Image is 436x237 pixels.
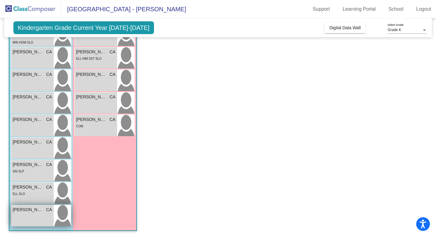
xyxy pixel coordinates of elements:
[388,28,401,32] span: Grade K
[46,94,52,100] span: CA
[338,4,381,14] a: Learning Portal
[308,4,335,14] a: Support
[13,49,43,55] span: [PERSON_NAME]
[13,184,43,190] span: [PERSON_NAME]
[13,170,24,173] span: SAI SLP
[109,94,115,100] span: CA
[13,139,43,145] span: [PERSON_NAME]
[13,161,43,168] span: [PERSON_NAME]
[13,41,33,44] span: MIN HOM SLO
[46,49,52,55] span: CA
[76,71,107,78] span: [PERSON_NAME]
[46,207,52,213] span: CA
[384,4,408,14] a: School
[13,94,43,100] span: [PERSON_NAME]
[46,184,52,190] span: CA
[61,4,186,14] span: [GEOGRAPHIC_DATA] - [PERSON_NAME]
[13,116,43,123] span: [PERSON_NAME]
[76,116,107,123] span: [PERSON_NAME]
[109,71,115,78] span: CA
[46,71,52,78] span: CA
[13,71,43,78] span: [PERSON_NAME]
[109,49,115,55] span: CA
[324,22,366,33] button: Digital Data Wall
[13,207,43,213] span: [PERSON_NAME]
[76,125,83,128] span: COM
[46,161,52,168] span: CA
[76,49,107,55] span: [PERSON_NAME]
[46,139,52,145] span: CA
[411,4,436,14] a: Logout
[13,21,154,34] span: Kindergarten Grade Current Year [DATE]-[DATE]
[46,116,52,123] span: CA
[76,57,102,60] span: ELL HIM SST SLO
[329,25,361,30] span: Digital Data Wall
[76,94,107,100] span: [PERSON_NAME]
[109,116,115,123] span: CA
[13,192,25,196] span: ELL SLO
